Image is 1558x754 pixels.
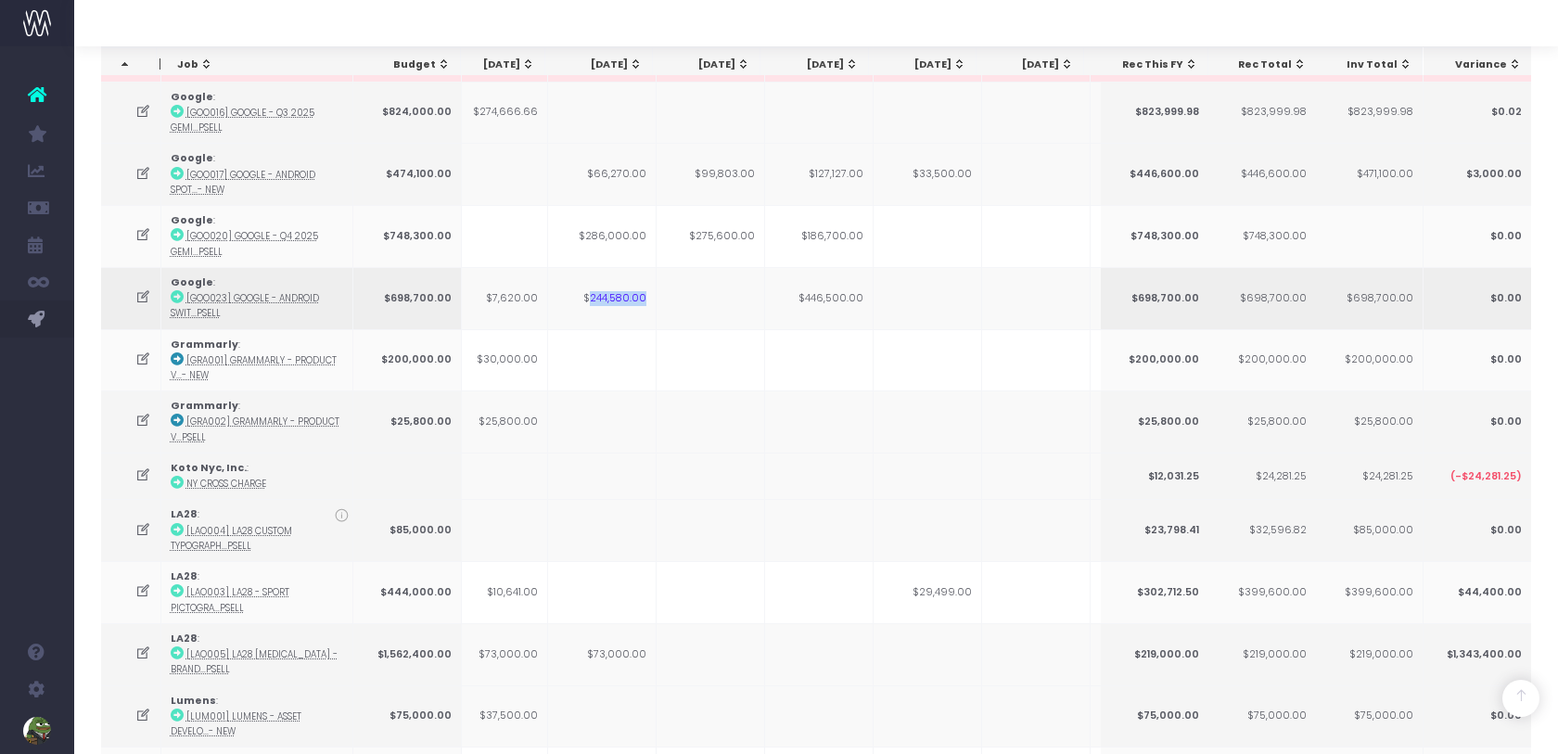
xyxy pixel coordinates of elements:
th: Sep 25: activate to sort column ascending [437,47,544,83]
td: $0.00 [1423,205,1531,267]
div: [DATE] [993,58,1074,72]
td: $219,000.00 [1100,623,1208,685]
td: $25,800.00 [1100,390,1208,453]
td: $823,999.98 [1314,82,1423,144]
div: Rec Total [1225,58,1306,72]
td: $219,000.00 [1207,623,1316,685]
strong: LA28 [171,507,198,521]
div: [DATE] [886,58,966,72]
th: Rec Total: activate to sort column ascending [1208,47,1316,83]
td: $24,281.25 [1314,453,1423,499]
td: $0.00 [1423,685,1531,748]
td: $200,000.00 [353,329,462,391]
td: : [161,453,353,499]
td: $12,031.25 [1100,453,1208,499]
strong: Grammarly [171,399,238,413]
td: $24,281.25 [1207,453,1316,499]
td: $200,000.00 [1207,329,1316,391]
td: $200,000.00 [1100,329,1208,391]
td: $698,700.00 [1100,267,1208,329]
strong: LA28 [171,632,198,645]
td: : [161,82,353,144]
td: $823,999.98 [1207,82,1316,144]
td: $446,500.00 [765,267,874,329]
td: $0.00 [1423,390,1531,453]
abbr: [LAO005] LA28 Retainer - Brand - Upsell [171,648,338,675]
div: [DATE] [777,58,858,72]
strong: LA28 [171,569,198,583]
abbr: NY Cross Charge [186,478,266,490]
abbr: [GOO016] Google - Q3 2025 Gemini Design - Brand - Upsell [171,107,314,134]
td: $471,100.00 [1314,143,1423,205]
td: $75,000.00 [1314,685,1423,748]
td: $33,500.00 [874,143,982,205]
td: $200,000.00 [1314,329,1423,391]
td: $30,000.00 [440,329,548,391]
div: [DATE] [453,58,534,72]
td: $748,300.00 [1100,205,1208,267]
div: Variance [1440,58,1522,72]
td: $698,700.00 [353,267,462,329]
td: $219,000.00 [1314,623,1423,685]
div: Rec This FY [1117,58,1198,72]
td: $399,600.00 [1314,561,1423,623]
td: $25,800.00 [1207,390,1316,453]
td: $302,712.50 [1100,561,1208,623]
td: $3,000.00 [1423,143,1531,205]
div: Budget [370,58,451,72]
strong: Koto Nyc, Inc. [171,461,247,475]
abbr: [LUM001] Lumens - Asset Development - Campaign - New [171,710,301,737]
td: $474,100.00 [353,143,462,205]
td: : [161,685,353,748]
abbr: [GOO017] Google - Android Spotlight - Brand - New [171,169,315,196]
span: (-$24,281.25) [1449,469,1521,484]
td: $244,580.00 [548,267,657,329]
th: Feb 26: activate to sort column ascending [977,47,1084,83]
td: $698,700.00 [1314,267,1423,329]
td: $0.00 [1423,267,1531,329]
td: $127,127.00 [765,143,874,205]
th: Jan 26: activate to sort column ascending [869,47,977,83]
strong: Google [171,151,213,165]
div: [DATE] [562,58,643,72]
td: $0.02 [1423,82,1531,144]
strong: Lumens [171,694,216,708]
td: $25,800.00 [1314,390,1423,453]
td: $66,270.00 [548,143,657,205]
th: : activate to sort column descending [101,47,158,83]
td: $85,000.00 [1314,499,1423,561]
td: $748,300.00 [1207,205,1316,267]
th: Dec 25: activate to sort column ascending [760,47,868,83]
td: $446,600.00 [1207,143,1316,205]
td: $29,499.00 [874,561,982,623]
abbr: [LAO003] LA28 - Sport Pictograms - Upsell [171,586,289,613]
td: : [161,390,353,453]
th: Variance: activate to sort column ascending [1424,47,1532,83]
strong: Google [171,213,213,227]
td: : [161,623,353,685]
td: $274,666.66 [440,82,548,144]
strong: Google [171,90,213,104]
th: Nov 25: activate to sort column ascending [653,47,760,83]
td: : [161,499,353,561]
th: Oct 25: activate to sort column ascending [545,47,653,83]
td: : [161,267,353,329]
td: $0.00 [1423,329,1531,391]
abbr: [GRA002] Grammarly - Product Video - Brand - Upsell [171,415,339,442]
td: $37,500.00 [440,685,548,748]
td: $444,000.00 [353,561,462,623]
td: $1,343,400.00 [1423,623,1531,685]
td: $73,000.00 [548,623,657,685]
td: $10,641.00 [440,561,548,623]
th: Job: activate to sort column ascending [161,47,358,83]
abbr: [GRA001] Grammarly - Product Videos - Brand - New [171,354,337,381]
abbr: [LAO004] LA28 Custom Typography - Upsell [171,525,292,552]
th: Inv Total: activate to sort column ascending [1315,47,1423,83]
img: images/default_profile_image.png [23,717,51,745]
td: $75,000.00 [1100,685,1208,748]
div: Inv Total [1332,58,1412,72]
td: $748,300.00 [353,205,462,267]
div: [DATE] [670,58,750,72]
td: $32,596.82 [1207,499,1316,561]
td: $286,000.00 [548,205,657,267]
